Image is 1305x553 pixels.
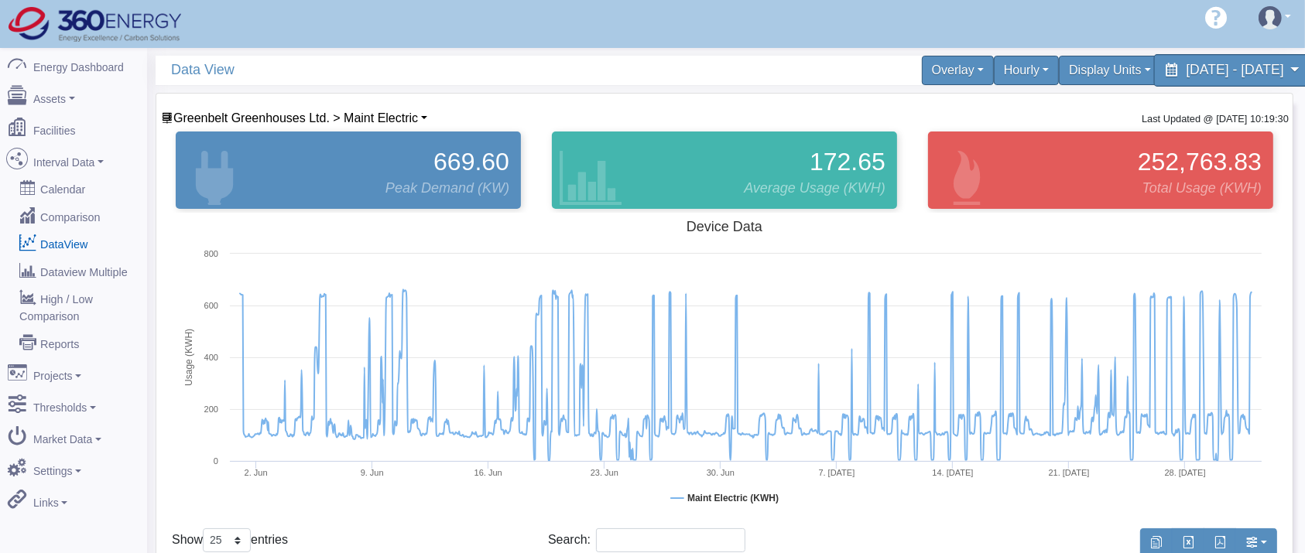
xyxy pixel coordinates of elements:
label: Show entries [172,528,288,552]
img: user-3.svg [1259,6,1282,29]
tspan: 9. Jun [361,468,384,477]
tspan: Usage (KWH) [183,329,194,386]
span: [DATE] - [DATE] [1186,63,1283,77]
tspan: 16. Jun [474,468,502,477]
tspan: 28. [DATE] [1165,468,1206,477]
text: 0 [214,456,218,466]
input: Search: [596,528,745,552]
tspan: Device Data [687,219,763,234]
tspan: 2. Jun [245,468,268,477]
small: Last Updated @ [DATE] 10:19:30 [1142,113,1289,125]
span: Device List [173,111,418,125]
span: Total Usage (KWH) [1142,178,1262,199]
span: 172.65 [810,143,885,180]
span: 669.60 [433,143,509,180]
tspan: Maint Electric (KWH) [687,493,779,504]
div: Hourly [994,56,1059,85]
text: 400 [204,353,218,362]
span: 252,763.83 [1138,143,1262,180]
label: Search: [548,528,745,552]
div: Overlay [922,56,994,85]
span: Average Usage (KWH) [744,178,885,199]
span: Peak Demand (KW) [385,178,509,199]
tspan: 7. [DATE] [819,468,855,477]
select: Showentries [203,528,251,552]
text: 800 [204,249,218,258]
tspan: 30. Jun [707,468,735,477]
div: Display Units [1059,56,1160,85]
tspan: 14. [DATE] [933,468,974,477]
span: Data View [171,56,732,84]
text: 600 [204,301,218,310]
a: Greenbelt Greenhouses Ltd. > Maint Electric [161,111,427,125]
tspan: 21. [DATE] [1049,468,1090,477]
tspan: 23. Jun [591,468,618,477]
text: 200 [204,405,218,414]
